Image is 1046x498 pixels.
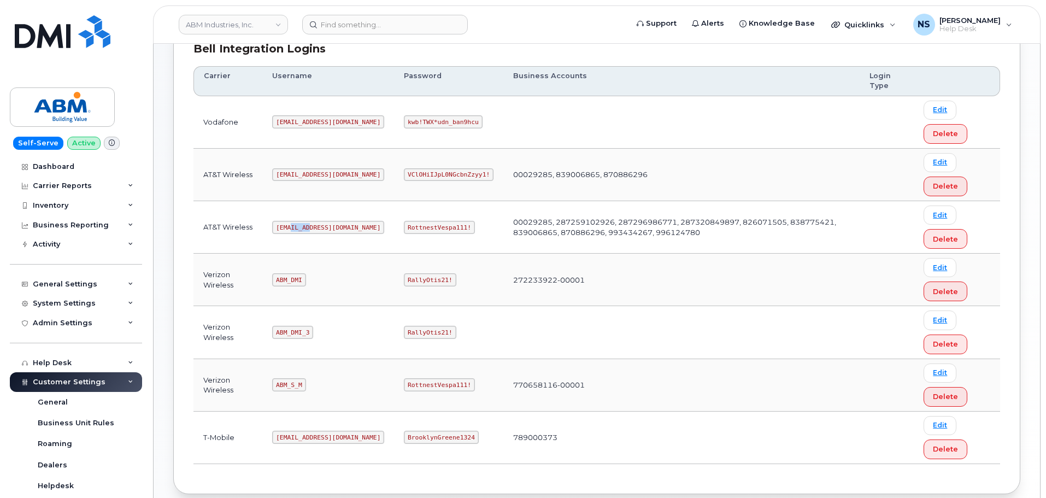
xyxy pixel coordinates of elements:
[272,221,384,234] code: [EMAIL_ADDRESS][DOMAIN_NAME]
[503,201,860,254] td: 00029285, 287259102926, 287296986771, 287320849897, 826071505, 838775421, 839006865, 870886296, 9...
[749,18,815,29] span: Knowledge Base
[629,13,684,34] a: Support
[404,378,475,391] code: RottnestVespa111!
[939,25,1001,33] span: Help Desk
[924,335,967,354] button: Delete
[933,391,958,402] span: Delete
[924,364,956,383] a: Edit
[503,66,860,96] th: Business Accounts
[394,66,503,96] th: Password
[924,101,956,120] a: Edit
[404,326,456,339] code: RallyOtis21!
[933,234,958,244] span: Delete
[924,177,967,196] button: Delete
[262,66,394,96] th: Username
[924,387,967,407] button: Delete
[302,15,468,34] input: Find something...
[404,115,482,128] code: kwb!TWX*udn_ban9hcu
[272,326,313,339] code: ABM_DMI_3
[933,444,958,454] span: Delete
[924,153,956,172] a: Edit
[193,149,262,201] td: AT&T Wireless
[193,41,1000,57] div: Bell Integration Logins
[272,431,384,444] code: [EMAIL_ADDRESS][DOMAIN_NAME]
[924,282,967,301] button: Delete
[924,258,956,277] a: Edit
[924,440,967,459] button: Delete
[404,221,475,234] code: RottnestVespa111!
[918,18,930,31] span: NS
[646,18,677,29] span: Support
[193,412,262,464] td: T-Mobile
[193,306,262,359] td: Verizon Wireless
[939,16,1001,25] span: [PERSON_NAME]
[272,273,305,286] code: ABM_DMI
[503,359,860,412] td: 770658116-00001
[906,14,1020,36] div: Noah Shelton
[933,339,958,349] span: Delete
[933,128,958,139] span: Delete
[193,96,262,149] td: Vodafone
[924,416,956,435] a: Edit
[404,431,478,444] code: BrooklynGreene1324
[272,168,384,181] code: [EMAIL_ADDRESS][DOMAIN_NAME]
[844,20,884,29] span: Quicklinks
[701,18,724,29] span: Alerts
[933,286,958,297] span: Delete
[179,15,288,34] a: ABM Industries, Inc.
[503,149,860,201] td: 00029285, 839006865, 870886296
[193,359,262,412] td: Verizon Wireless
[404,273,456,286] code: RallyOtis21!
[924,310,956,330] a: Edit
[933,181,958,191] span: Delete
[684,13,732,34] a: Alerts
[193,254,262,306] td: Verizon Wireless
[503,412,860,464] td: 789000373
[503,254,860,306] td: 272233922-00001
[732,13,822,34] a: Knowledge Base
[860,66,914,96] th: Login Type
[924,124,967,144] button: Delete
[272,378,305,391] code: ABM_S_M
[924,206,956,225] a: Edit
[193,201,262,254] td: AT&T Wireless
[404,168,493,181] code: VClOHiIJpL0NGcbnZzyy1!
[924,229,967,249] button: Delete
[824,14,903,36] div: Quicklinks
[272,115,384,128] code: [EMAIL_ADDRESS][DOMAIN_NAME]
[193,66,262,96] th: Carrier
